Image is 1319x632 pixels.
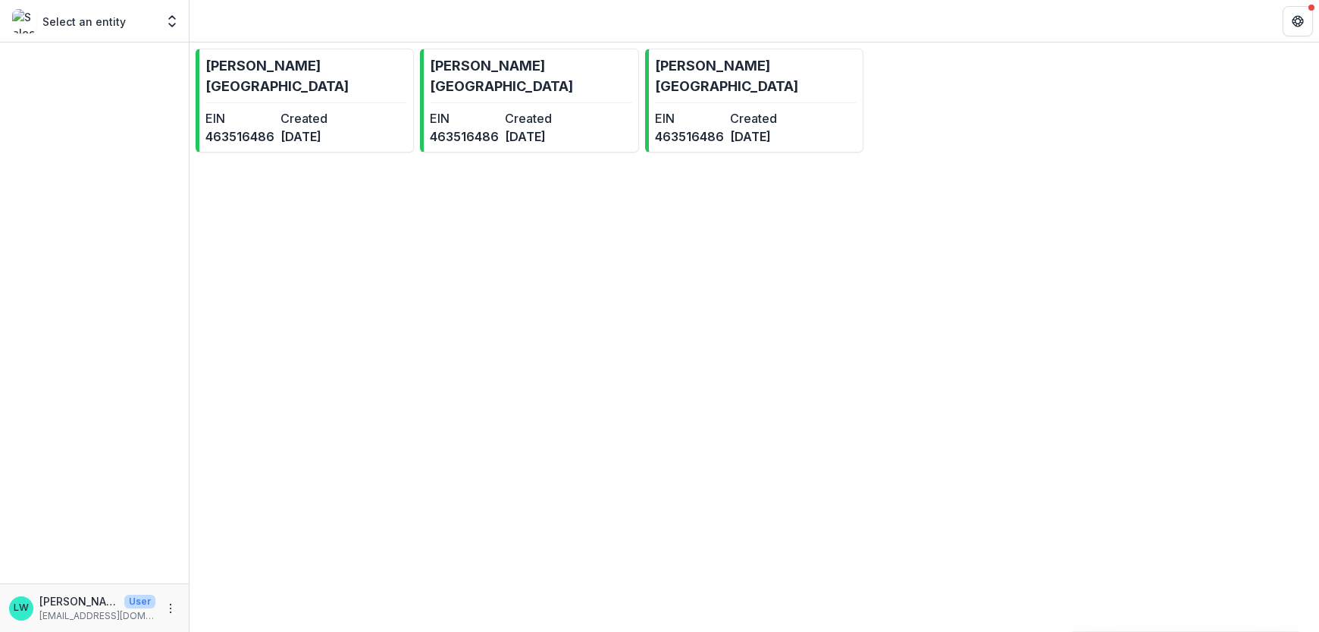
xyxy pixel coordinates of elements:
[505,109,574,127] dt: Created
[14,603,29,613] div: Lacey Wozny
[1283,6,1313,36] button: Get Help
[12,9,36,33] img: Select an entity
[39,609,155,623] p: [EMAIL_ADDRESS][DOMAIN_NAME]
[205,55,407,96] p: [PERSON_NAME][GEOGRAPHIC_DATA]
[205,109,274,127] dt: EIN
[42,14,126,30] p: Select an entity
[420,49,638,152] a: [PERSON_NAME][GEOGRAPHIC_DATA]EIN463516486Created[DATE]
[730,127,799,146] dd: [DATE]
[280,127,349,146] dd: [DATE]
[280,109,349,127] dt: Created
[39,593,118,609] p: [PERSON_NAME]
[730,109,799,127] dt: Created
[196,49,414,152] a: [PERSON_NAME][GEOGRAPHIC_DATA]EIN463516486Created[DATE]
[205,127,274,146] dd: 463516486
[124,595,155,608] p: User
[505,127,574,146] dd: [DATE]
[430,109,499,127] dt: EIN
[655,109,724,127] dt: EIN
[430,127,499,146] dd: 463516486
[655,127,724,146] dd: 463516486
[645,49,863,152] a: [PERSON_NAME][GEOGRAPHIC_DATA]EIN463516486Created[DATE]
[161,6,183,36] button: Open entity switcher
[430,55,631,96] p: [PERSON_NAME][GEOGRAPHIC_DATA]
[161,599,180,618] button: More
[655,55,857,96] p: [PERSON_NAME][GEOGRAPHIC_DATA]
